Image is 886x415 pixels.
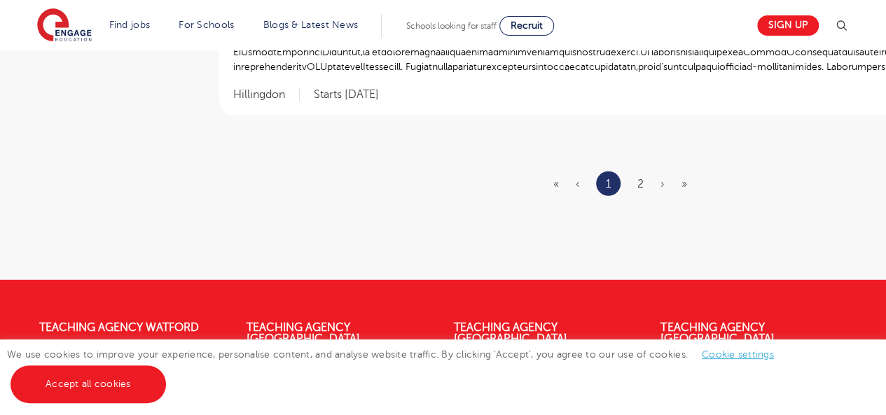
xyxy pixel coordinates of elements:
a: 1 [606,175,611,193]
p: Starts [DATE] [314,87,379,102]
a: Sign up [757,15,819,36]
span: Recruit [511,20,543,31]
a: Teaching Agency Watford [39,321,199,334]
span: Hillingdon [233,87,300,102]
a: Last [681,178,687,190]
a: Teaching Agency [GEOGRAPHIC_DATA] [454,321,567,345]
a: For Schools [179,20,234,30]
a: Recruit [499,16,554,36]
a: Find jobs [109,20,151,30]
span: « [553,178,559,190]
a: Blogs & Latest News [263,20,359,30]
a: Cookie settings [702,349,774,360]
span: Schools looking for staff [406,21,497,31]
a: Next [660,178,665,190]
a: Accept all cookies [11,365,166,403]
a: Teaching Agency [GEOGRAPHIC_DATA] [247,321,360,345]
a: 2 [637,178,644,190]
span: We use cookies to improve your experience, personalise content, and analyse website traffic. By c... [7,349,788,389]
a: Teaching Agency [GEOGRAPHIC_DATA] [660,321,774,345]
img: Engage Education [37,8,92,43]
span: ‹ [576,178,579,190]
